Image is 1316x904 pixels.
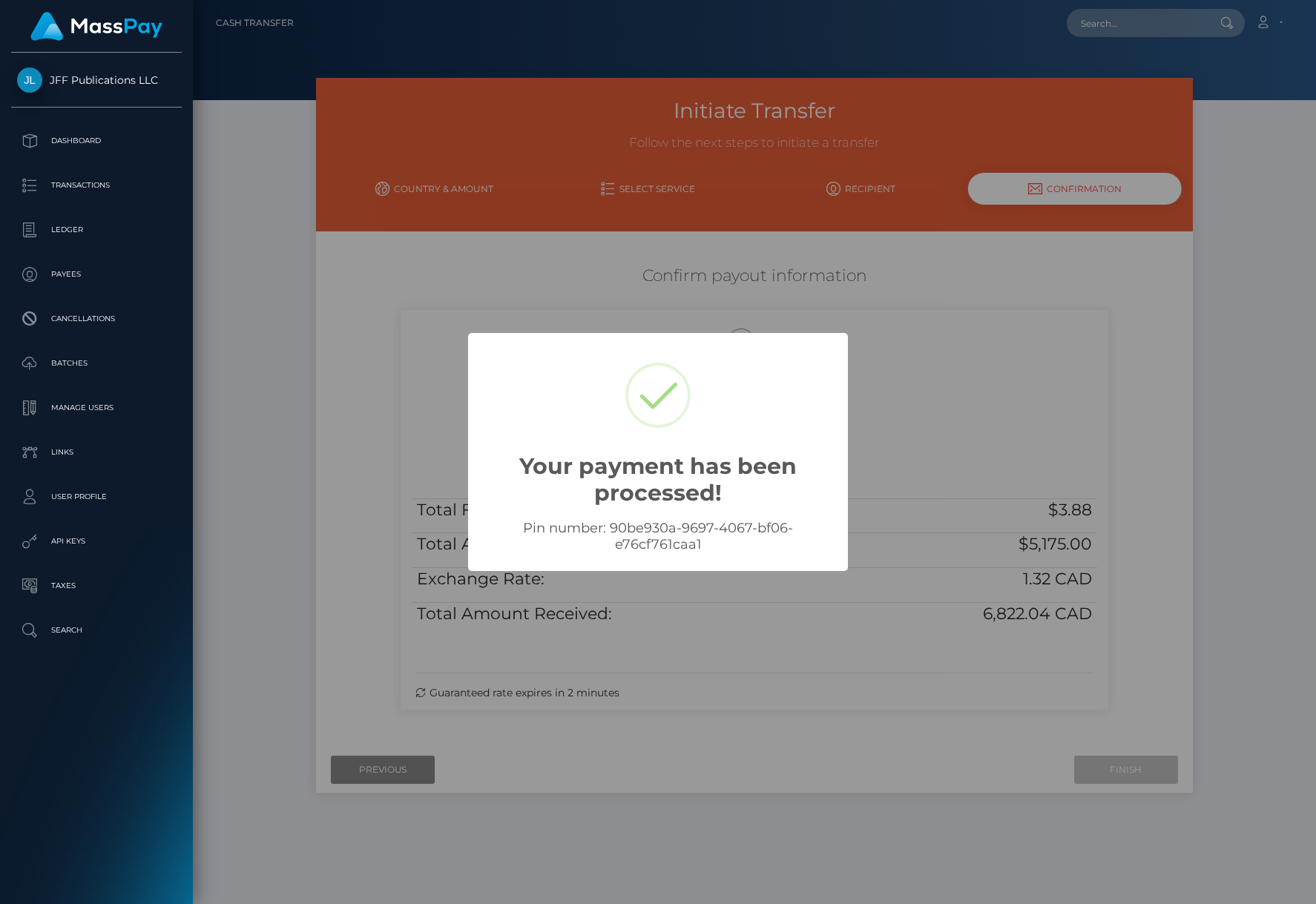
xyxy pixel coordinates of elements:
[11,73,182,87] span: JFF Publications LLC
[17,352,176,375] p: Batches
[17,486,176,508] p: User Profile
[17,219,176,241] p: Ledger
[17,441,176,463] p: Links
[17,530,176,552] p: API Keys
[30,12,162,41] img: MassPay Logo
[468,435,848,507] h2: Your payment has been processed!
[17,575,176,597] p: Taxes
[17,130,176,152] p: Dashboard
[17,308,176,330] p: Cancellations
[17,174,176,197] p: Transactions
[17,397,176,419] p: Manage Users
[17,67,42,93] img: JFF Publications LLC
[17,619,176,641] p: Search
[468,507,848,556] div: Pin number: 90be930a-9697-4067-bf06-e76cf761caa1
[17,263,176,286] p: Payees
